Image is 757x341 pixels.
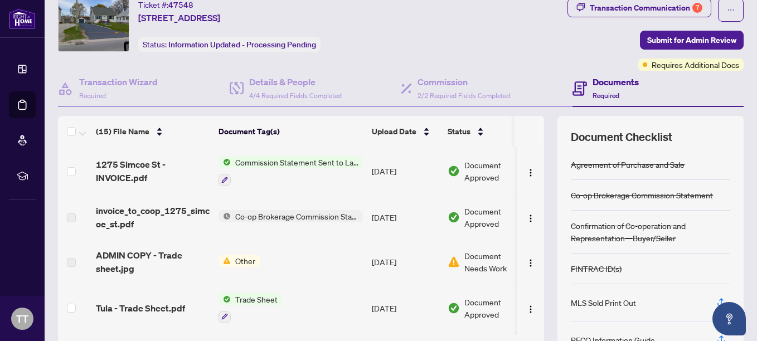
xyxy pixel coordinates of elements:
span: Document Checklist [571,129,672,145]
span: 4/4 Required Fields Completed [249,91,342,100]
span: Document Approved [464,205,533,230]
img: Document Status [448,165,460,177]
span: Tula - Trade Sheet.pdf [96,301,185,315]
span: Submit for Admin Review [647,31,736,49]
button: Logo [522,299,540,317]
h4: Documents [593,75,639,89]
th: Document Tag(s) [214,116,367,147]
span: Co-op Brokerage Commission Statement [231,210,363,222]
td: [DATE] [367,240,443,284]
span: Document Needs Work [464,250,522,274]
span: Required [593,91,619,100]
img: Status Icon [219,293,231,305]
span: Document Approved [464,159,533,183]
img: logo [9,8,36,29]
div: Co-op Brokerage Commission Statement [571,189,713,201]
button: Logo [522,208,540,226]
div: FINTRAC ID(s) [571,262,622,275]
img: Document Status [448,256,460,268]
div: MLS Sold Print Out [571,296,636,309]
div: Confirmation of Co-operation and Representation—Buyer/Seller [571,220,730,244]
span: Trade Sheet [231,293,282,305]
img: Status Icon [219,210,231,222]
th: Upload Date [367,116,443,147]
img: Logo [526,168,535,177]
span: Information Updated - Processing Pending [168,40,316,50]
div: Agreement of Purchase and Sale [571,158,685,170]
img: Logo [526,259,535,267]
span: Document Approved [464,296,533,320]
span: ADMIN COPY - Trade sheet.jpg [96,249,210,275]
span: Required [79,91,106,100]
button: Submit for Admin Review [640,31,744,50]
img: Document Status [448,211,460,223]
h4: Transaction Wizard [79,75,158,89]
button: Status IconCo-op Brokerage Commission Statement [219,210,363,222]
td: [DATE] [367,284,443,332]
h4: Details & People [249,75,342,89]
span: ellipsis [727,6,735,14]
td: [DATE] [367,147,443,195]
img: Status Icon [219,156,231,168]
span: invoice_to_coop_1275_simcoe_st.pdf [96,204,210,231]
div: 7 [692,3,702,13]
span: Requires Additional Docs [652,59,739,71]
button: Status IconTrade Sheet [219,293,282,323]
div: Status: [138,37,321,52]
span: 2/2 Required Fields Completed [418,91,510,100]
img: Status Icon [219,255,231,267]
button: Status IconCommission Statement Sent to Lawyer [219,156,363,186]
img: Logo [526,305,535,314]
span: (15) File Name [96,125,149,138]
img: Document Status [448,302,460,314]
span: Other [231,255,260,267]
span: 1275 Simcoe St - INVOICE.pdf [96,158,210,184]
td: [DATE] [367,195,443,240]
button: Logo [522,253,540,271]
span: Status [448,125,470,138]
button: Open asap [712,302,746,335]
span: Upload Date [372,125,416,138]
button: Status IconOther [219,255,260,267]
span: TT [16,311,28,327]
button: Logo [522,162,540,180]
span: [STREET_ADDRESS] [138,11,220,25]
h4: Commission [418,75,510,89]
th: (15) File Name [91,116,214,147]
span: Commission Statement Sent to Lawyer [231,156,363,168]
th: Status [443,116,538,147]
img: Logo [526,214,535,223]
